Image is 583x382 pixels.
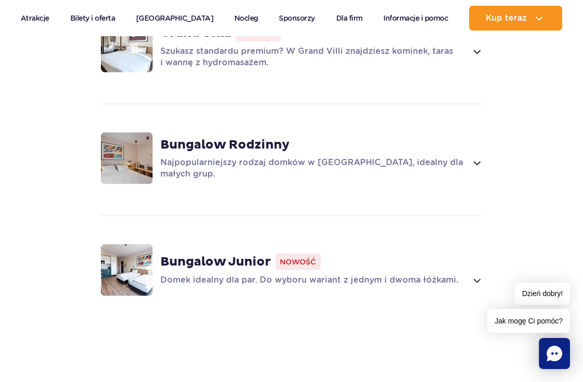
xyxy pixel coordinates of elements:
[21,6,49,31] a: Atrakcje
[279,6,316,31] a: Sponsorzy
[515,283,570,305] span: Dzień dobry!
[161,137,290,153] strong: Bungalow Rodzinny
[234,6,258,31] a: Nocleg
[161,46,467,68] p: Szukasz standardu premium? W Grand Villi znajdziesz kominek, taras i wannę z hydromasażem.
[336,6,363,31] a: Dla firm
[161,274,467,287] p: Domek idealny dla par. Do wyboru wariant z jednym i dwoma łóżkami.
[161,157,467,180] p: Najpopularniejszy rodzaj domków w [GEOGRAPHIC_DATA], idealny dla małych grup.
[70,6,115,31] a: Bilety i oferta
[486,13,527,23] span: Kup teraz
[276,254,321,270] span: Nowość
[469,6,562,31] button: Kup teraz
[383,6,448,31] a: Informacje i pomoc
[487,309,570,333] span: Jak mogę Ci pomóc?
[539,338,570,369] div: Chat
[136,6,214,31] a: [GEOGRAPHIC_DATA]
[161,254,272,270] strong: Bungalow Junior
